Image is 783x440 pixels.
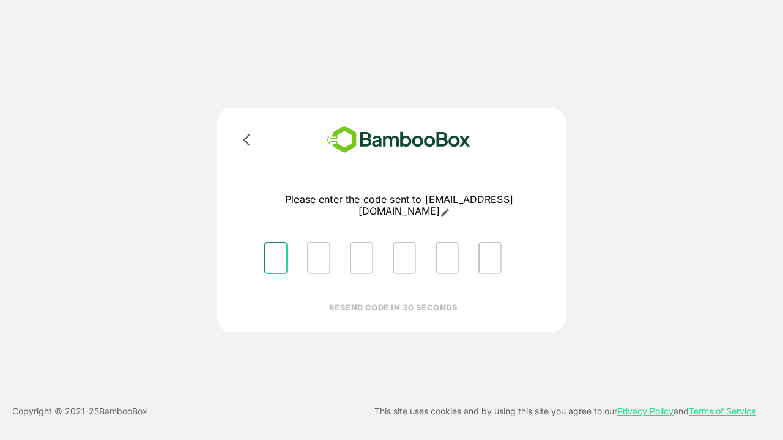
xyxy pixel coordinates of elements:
img: bamboobox [309,122,488,157]
input: Please enter OTP character 1 [264,242,288,274]
input: Please enter OTP character 3 [350,242,373,274]
p: This site uses cookies and by using this site you agree to our and [374,404,756,419]
input: Please enter OTP character 2 [307,242,330,274]
a: Terms of Service [689,406,756,416]
input: Please enter OTP character 5 [436,242,459,274]
a: Privacy Policy [617,406,674,416]
input: Please enter OTP character 6 [478,242,502,274]
p: Copyright © 2021- 25 BambooBox [12,404,147,419]
p: Please enter the code sent to [EMAIL_ADDRESS][DOMAIN_NAME] [254,194,544,218]
input: Please enter OTP character 4 [393,242,416,274]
